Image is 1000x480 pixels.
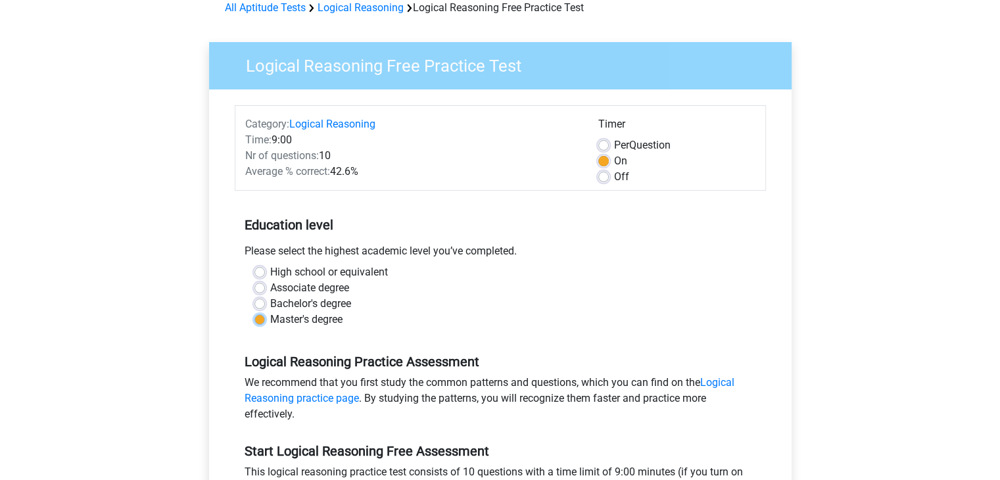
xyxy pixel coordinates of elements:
h5: Logical Reasoning Practice Assessment [245,354,756,370]
h3: Logical Reasoning Free Practice Test [230,51,782,76]
label: High school or equivalent [270,264,388,280]
div: 9:00 [235,132,588,148]
div: Please select the highest academic level you’ve completed. [235,243,766,264]
span: Time: [245,133,272,146]
a: Logical Reasoning [289,118,375,130]
span: Average % correct: [245,165,330,178]
label: Question [614,137,671,153]
label: Bachelor's degree [270,296,351,312]
a: All Aptitude Tests [225,1,306,14]
label: Off [614,169,629,185]
div: 10 [235,148,588,164]
span: Nr of questions: [245,149,319,162]
h5: Start Logical Reasoning Free Assessment [245,443,756,459]
div: 42.6% [235,164,588,180]
div: We recommend that you first study the common patterns and questions, which you can find on the . ... [235,375,766,427]
label: On [614,153,627,169]
div: Timer [598,116,755,137]
label: Master's degree [270,312,343,327]
a: Logical Reasoning [318,1,404,14]
label: Associate degree [270,280,349,296]
span: Per [614,139,629,151]
span: Category: [245,118,289,130]
h5: Education level [245,212,756,238]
